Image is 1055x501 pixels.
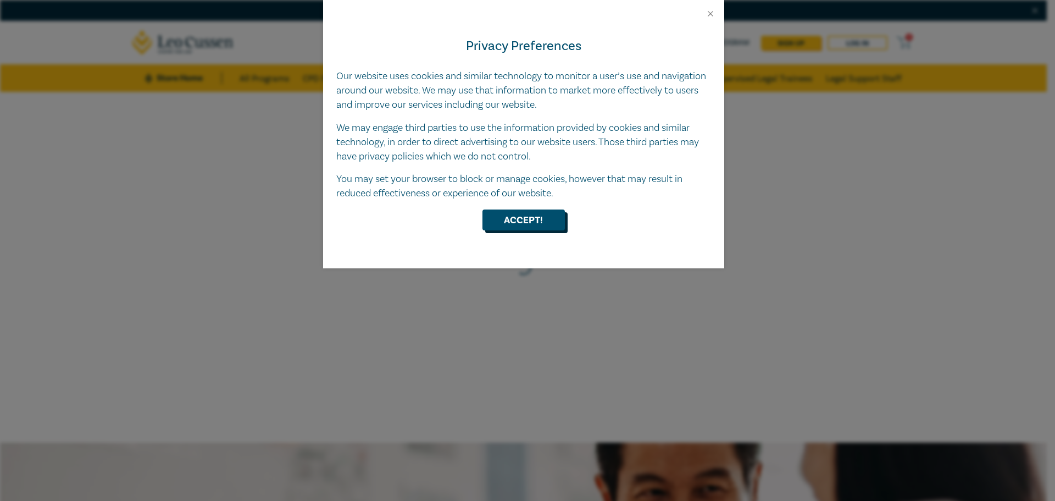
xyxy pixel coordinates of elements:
p: You may set your browser to block or manage cookies, however that may result in reduced effective... [336,172,711,201]
button: Accept! [482,210,565,230]
h4: Privacy Preferences [336,36,711,56]
p: Our website uses cookies and similar technology to monitor a user’s use and navigation around our... [336,69,711,112]
button: Close [706,9,715,19]
p: We may engage third parties to use the information provided by cookies and similar technology, in... [336,121,711,164]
